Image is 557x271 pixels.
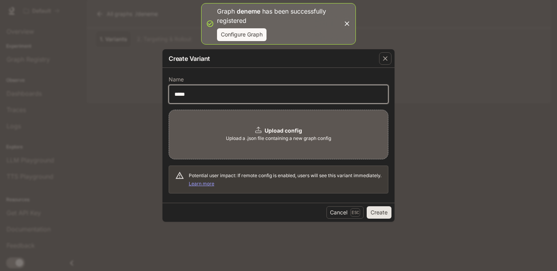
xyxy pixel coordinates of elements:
span: Upload a .json file containing a new graph config [226,135,331,142]
p: deneme [237,7,260,15]
p: Create Variant [169,54,210,63]
span: Potential user impact: If remote config is enabled, users will see this variant immediately. [189,173,381,186]
button: Configure Graph [217,28,267,41]
b: Upload config [265,127,302,134]
a: Learn more [189,181,214,186]
button: CancelEsc [326,206,364,219]
button: Create [367,206,391,219]
p: Name [169,77,184,82]
p: Graph has been successfully registered [217,7,340,25]
p: Esc [350,208,360,217]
